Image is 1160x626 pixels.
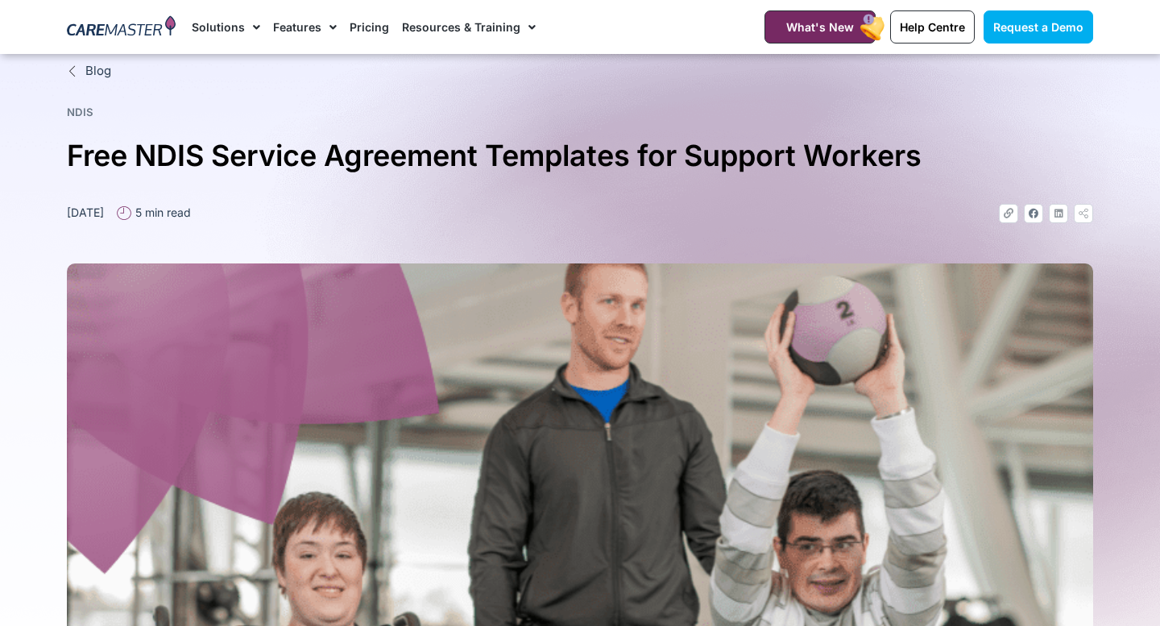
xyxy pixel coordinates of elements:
a: Request a Demo [984,10,1093,44]
a: Help Centre [890,10,975,44]
span: Request a Demo [993,20,1083,34]
a: NDIS [67,106,93,118]
span: Help Centre [900,20,965,34]
a: What's New [764,10,876,44]
span: 5 min read [131,204,191,221]
img: CareMaster Logo [67,15,176,39]
h1: Free NDIS Service Agreement Templates for Support Workers [67,132,1093,180]
span: Blog [81,62,111,81]
a: Blog [67,62,1093,81]
span: What's New [786,20,854,34]
time: [DATE] [67,205,104,219]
